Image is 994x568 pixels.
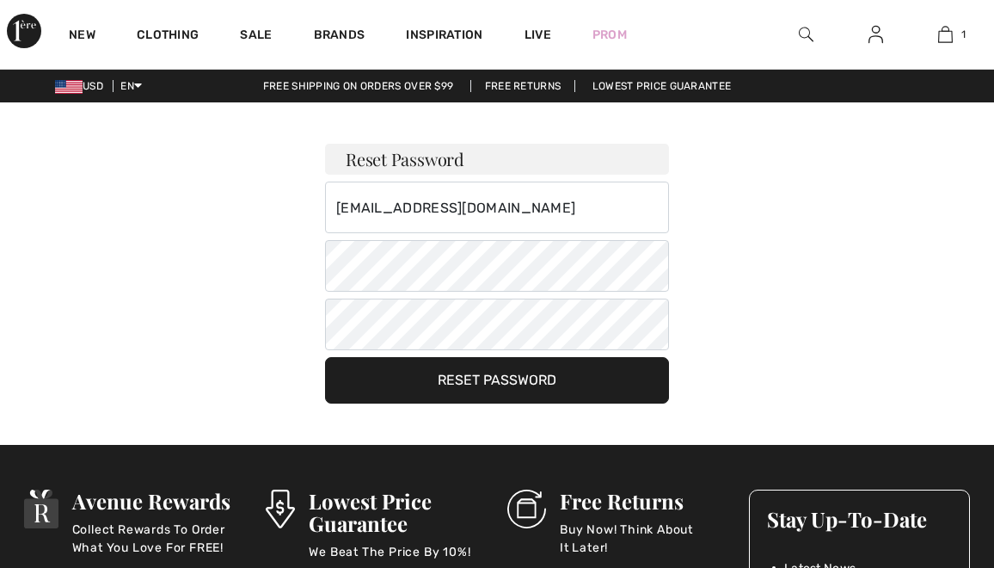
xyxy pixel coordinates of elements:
[120,80,142,92] span: EN
[938,24,953,45] img: My Bag
[314,28,365,46] a: Brands
[69,28,95,46] a: New
[855,24,897,46] a: Sign In
[7,14,41,48] img: 1ère Avenue
[325,357,669,404] button: Reset Password
[961,27,966,42] span: 1
[406,28,482,46] span: Inspiration
[137,28,199,46] a: Clothing
[72,521,245,555] p: Collect Rewards To Order What You Love For FREE!
[470,80,576,92] a: Free Returns
[249,80,468,92] a: Free shipping on orders over $99
[309,490,487,534] h3: Lowest Price Guarantee
[266,490,295,528] img: Lowest Price Guarantee
[240,28,272,46] a: Sale
[799,24,813,45] img: search the website
[868,24,883,45] img: My Info
[560,521,728,555] p: Buy Now! Think About It Later!
[579,80,745,92] a: Lowest Price Guarantee
[325,144,669,175] h3: Reset Password
[507,490,546,528] img: Free Returns
[55,80,83,94] img: US Dollar
[592,26,627,44] a: Prom
[72,490,245,512] h3: Avenue Rewards
[767,508,952,530] h3: Stay Up-To-Date
[560,490,728,512] h3: Free Returns
[24,490,58,528] img: Avenue Rewards
[911,24,979,45] a: 1
[525,26,551,44] a: Live
[55,80,110,92] span: USD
